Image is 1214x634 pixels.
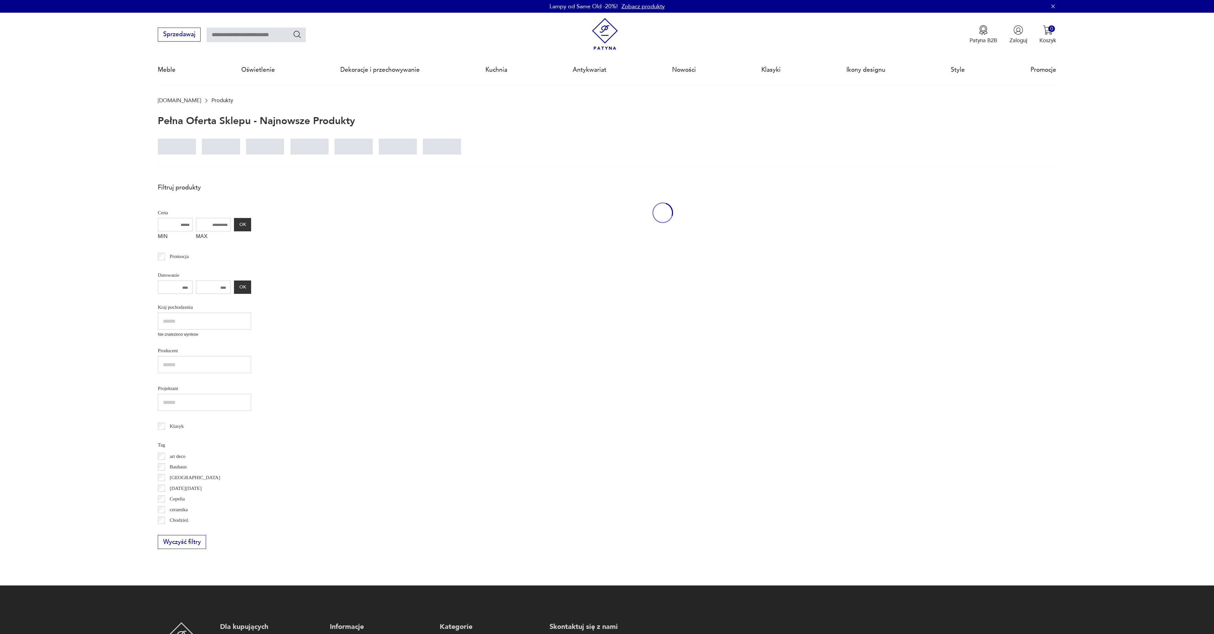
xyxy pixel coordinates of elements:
[158,183,251,192] p: Filtruj produkty
[158,347,251,355] p: Producent
[978,25,988,35] img: Ikona medalu
[340,55,420,84] a: Dekoracje i przechowywanie
[170,516,189,524] p: Chodzież
[170,527,188,535] p: Ćmielów
[1043,25,1053,35] img: Ikona koszyka
[1010,25,1027,44] button: Zaloguj
[234,281,251,294] button: OK
[158,231,193,243] label: MIN
[293,30,302,39] button: Szukaj
[170,422,184,430] p: Klasyk
[211,97,233,103] p: Produkty
[158,28,201,42] button: Sprzedawaj
[158,55,176,84] a: Meble
[158,32,201,37] a: Sprzedawaj
[170,452,186,460] p: art deco
[330,622,432,631] p: Informacje
[1039,37,1056,44] p: Koszyk
[158,208,251,217] p: Cena
[1010,37,1027,44] p: Zaloguj
[652,180,673,246] div: oval-loading
[170,505,188,514] p: ceramika
[970,37,997,44] p: Patyna B2B
[158,332,251,338] p: Nie znaleziono wyników
[622,3,665,10] a: Zobacz produkty
[1039,25,1056,44] button: 0Koszyk
[550,622,652,631] p: Skontaktuj się z nami
[761,55,781,84] a: Klasyki
[1048,25,1055,32] div: 0
[550,3,618,10] p: Lampy od Same Old -20%!
[951,55,965,84] a: Style
[158,271,251,279] p: Datowanie
[970,25,997,44] a: Ikona medaluPatyna B2B
[485,55,507,84] a: Kuchnia
[170,252,189,261] p: Promocja
[234,218,251,231] button: OK
[220,622,322,631] p: Dla kupujących
[440,622,542,631] p: Kategorie
[1013,25,1023,35] img: Ikonka użytkownika
[589,18,621,50] img: Patyna - sklep z meblami i dekoracjami vintage
[158,116,355,127] h1: Pełna oferta sklepu - najnowsze produkty
[170,484,202,492] p: [DATE][DATE]
[970,25,997,44] button: Patyna B2B
[158,384,251,393] p: Projektant
[158,303,251,311] p: Kraj pochodzenia
[170,463,187,471] p: Bauhaus
[158,97,201,103] a: [DOMAIN_NAME]
[846,55,885,84] a: Ikony designu
[1031,55,1056,84] a: Promocje
[672,55,696,84] a: Nowości
[170,495,185,503] p: Cepelia
[196,231,231,243] label: MAX
[158,441,251,449] p: Tag
[241,55,275,84] a: Oświetlenie
[573,55,606,84] a: Antykwariat
[158,535,206,549] button: Wyczyść filtry
[170,473,220,482] p: [GEOGRAPHIC_DATA]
